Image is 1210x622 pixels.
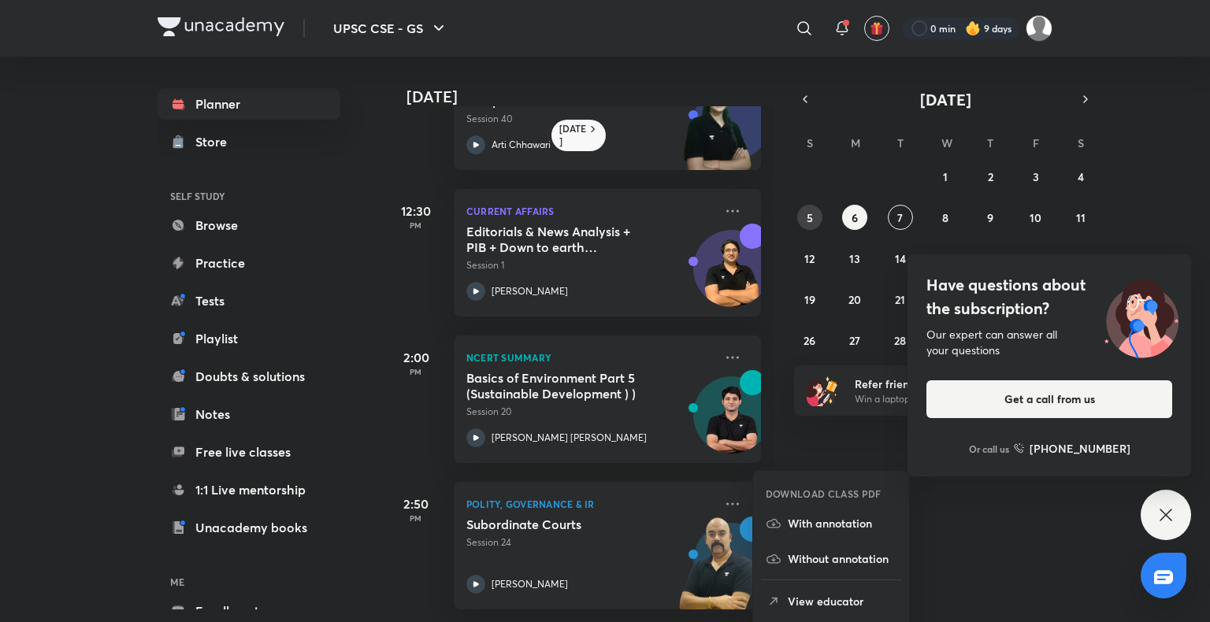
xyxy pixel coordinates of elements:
[384,367,447,376] p: PM
[466,494,714,513] p: Polity, Governance & IR
[816,88,1075,110] button: [DATE]
[965,20,981,36] img: streak
[1014,440,1130,457] a: [PHONE_NUMBER]
[1075,251,1086,266] abbr: October 18, 2025
[1076,210,1086,225] abbr: October 11, 2025
[888,205,913,230] button: October 7, 2025
[158,285,340,317] a: Tests
[466,535,714,550] p: Session 24
[855,392,1049,406] p: Win a laptop, vouchers & more
[1033,135,1039,150] abbr: Friday
[933,205,958,230] button: October 8, 2025
[195,132,236,151] div: Store
[920,89,971,110] span: [DATE]
[324,13,458,44] button: UPSC CSE - GS
[1092,273,1191,358] img: ttu_illustration_new.svg
[384,513,447,523] p: PM
[158,247,340,279] a: Practice
[849,251,860,266] abbr: October 13, 2025
[384,220,447,230] p: PM
[466,516,663,532] h5: Subordinate Courts
[1068,205,1093,230] button: October 11, 2025
[870,21,884,35] img: avatar
[1078,135,1084,150] abbr: Saturday
[1023,246,1049,271] button: October 17, 2025
[158,474,340,505] a: 1:1 Live mentorship
[897,135,904,150] abbr: Tuesday
[797,328,822,353] button: October 26, 2025
[492,138,551,152] p: Arti Chhawari
[492,431,647,445] p: [PERSON_NAME] [PERSON_NAME]
[158,126,340,157] a: Store
[1033,169,1039,184] abbr: October 3, 2025
[895,292,905,307] abbr: October 21, 2025
[466,405,714,419] p: Session 20
[766,487,882,501] h6: DOWNLOAD CLASS PDF
[158,398,340,430] a: Notes
[987,210,993,225] abbr: October 9, 2025
[985,251,996,266] abbr: October 16, 2025
[895,251,906,266] abbr: October 14, 2025
[978,164,1003,189] button: October 2, 2025
[788,515,896,531] p: With annotation
[888,328,913,353] button: October 28, 2025
[158,17,284,36] img: Company Logo
[804,251,815,266] abbr: October 12, 2025
[492,284,568,298] p: [PERSON_NAME]
[933,164,958,189] button: October 1, 2025
[978,205,1003,230] button: October 9, 2025
[807,375,838,406] img: referral
[942,210,948,225] abbr: October 8, 2025
[1030,440,1130,457] h6: [PHONE_NUMBER]
[797,287,822,312] button: October 19, 2025
[788,593,896,609] p: View educator
[1023,164,1049,189] button: October 3, 2025
[1023,205,1049,230] button: October 10, 2025
[864,16,889,41] button: avatar
[894,333,906,348] abbr: October 28, 2025
[969,442,1009,456] p: Or call us
[559,123,587,148] h6: [DATE]
[804,292,815,307] abbr: October 19, 2025
[1026,15,1052,42] img: Harshal Vilhekar
[674,77,761,186] img: unacademy
[897,210,903,225] abbr: October 7, 2025
[807,135,813,150] abbr: Sunday
[466,348,714,367] p: NCERT Summary
[849,333,860,348] abbr: October 27, 2025
[158,323,340,354] a: Playlist
[158,568,340,595] h6: ME
[158,209,340,241] a: Browse
[158,512,340,543] a: Unacademy books
[384,202,447,220] h5: 12:30
[1078,169,1084,184] abbr: October 4, 2025
[851,135,860,150] abbr: Monday
[926,273,1172,320] h4: Have questions about the subscription?
[842,328,867,353] button: October 27, 2025
[1030,210,1041,225] abbr: October 10, 2025
[855,376,1049,392] h6: Refer friends
[943,169,948,184] abbr: October 1, 2025
[466,224,663,255] h5: Editorials & News Analysis + PIB + Down to earth (October) - L1
[842,287,867,312] button: October 20, 2025
[988,169,993,184] abbr: October 2, 2025
[933,246,958,271] button: October 15, 2025
[888,287,913,312] button: October 21, 2025
[406,87,777,106] h4: [DATE]
[158,88,340,120] a: Planner
[987,135,993,150] abbr: Thursday
[804,333,815,348] abbr: October 26, 2025
[797,246,822,271] button: October 12, 2025
[466,370,663,402] h5: Basics of Environment Part 5 (Sustainable Development ) )
[466,258,714,272] p: Session 1
[492,577,568,591] p: [PERSON_NAME]
[926,327,1172,358] div: Our expert can answer all your questions
[158,17,284,40] a: Company Logo
[807,210,813,225] abbr: October 5, 2025
[1068,246,1093,271] button: October 18, 2025
[694,239,770,314] img: Avatar
[797,205,822,230] button: October 5, 2025
[466,202,714,220] p: Current Affairs
[158,436,340,468] a: Free live classes
[888,246,913,271] button: October 14, 2025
